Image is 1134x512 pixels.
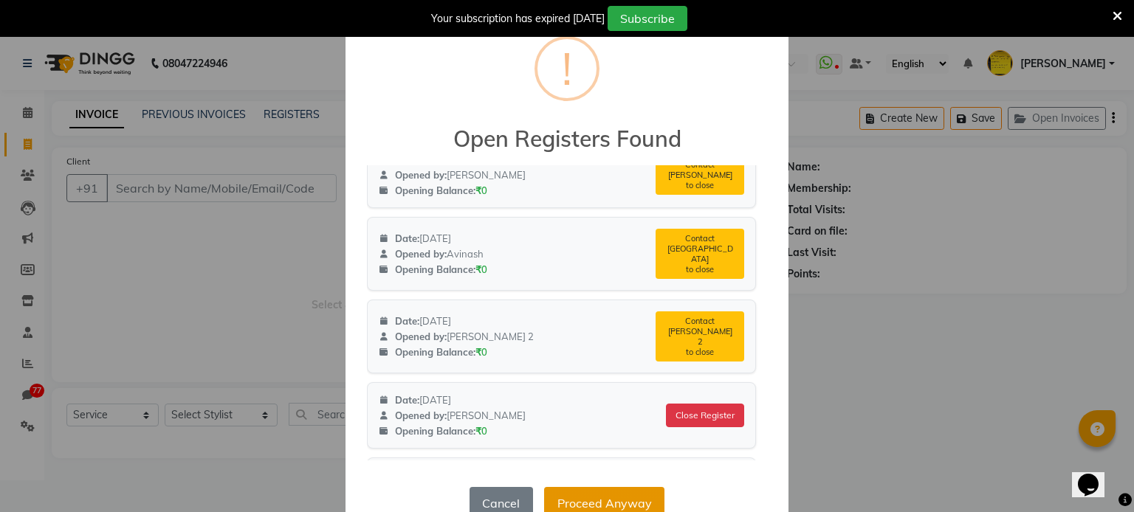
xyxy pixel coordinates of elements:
[379,248,645,260] div: Avinash
[1072,453,1119,497] iframe: chat widget
[431,11,605,27] div: Your subscription has expired [DATE]
[395,263,475,275] strong: Opening Balance:
[379,232,645,244] div: [DATE]
[395,232,419,244] strong: Date:
[379,169,645,181] div: [PERSON_NAME]
[562,39,572,98] div: !
[656,229,744,279] div: Contact [GEOGRAPHIC_DATA] to close
[475,346,487,358] span: ₹0
[475,263,487,275] span: ₹0
[608,6,687,31] button: Subscribe
[346,108,788,152] h2: Open Registers Found
[656,311,744,361] div: Contact [PERSON_NAME] 2 to close
[379,315,645,327] div: [DATE]
[379,394,655,406] div: [DATE]
[379,409,655,421] div: [PERSON_NAME]
[395,248,447,260] strong: Opened by:
[395,346,475,358] strong: Opening Balance:
[395,331,447,342] strong: Opened by:
[379,331,645,342] div: [PERSON_NAME] 2
[475,425,487,437] span: ₹0
[395,409,447,421] strong: Opened by:
[395,394,419,406] strong: Date:
[475,184,487,196] span: ₹0
[666,404,744,427] button: Close Register
[395,425,475,437] strong: Opening Balance:
[395,169,447,181] strong: Opened by:
[656,155,744,195] div: Contact [PERSON_NAME] to close
[395,184,475,196] strong: Opening Balance:
[395,315,419,327] strong: Date:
